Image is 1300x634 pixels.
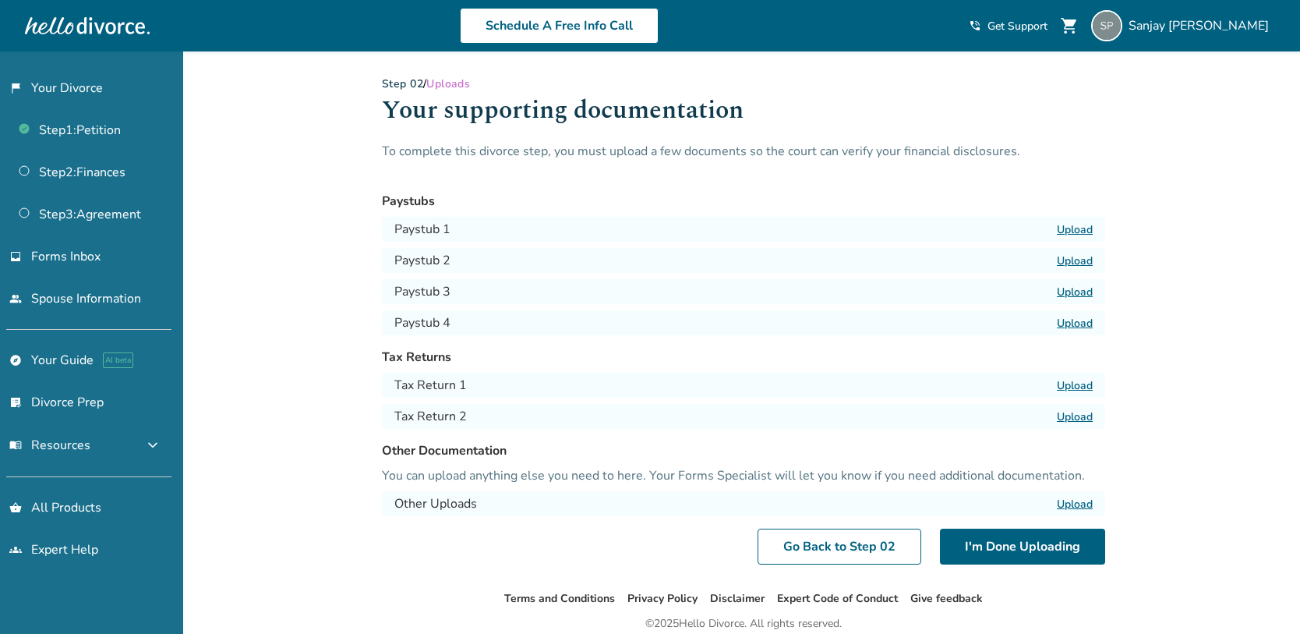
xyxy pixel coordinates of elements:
h4: Other Uploads [394,494,477,513]
label: Upload [1057,285,1093,299]
span: Resources [9,437,90,454]
label: Upload [1057,253,1093,268]
span: list_alt_check [9,396,22,409]
label: Upload [1057,222,1093,237]
h4: Tax Return 2 [394,407,467,426]
p: You can upload anything else you need to here. Your Forms Specialist will let you know if you nee... [382,466,1105,485]
label: Upload [1057,409,1093,424]
a: Terms and Conditions [504,591,615,606]
span: Sanjay [PERSON_NAME] [1129,17,1275,34]
li: Disclaimer [710,590,765,608]
img: sanjpardanani@yahoo.com [1091,10,1122,41]
h4: Paystub 3 [394,282,450,301]
h4: Paystub 1 [394,220,450,239]
span: explore [9,354,22,367]
li: Give feedback [910,590,983,608]
span: Forms Inbox [31,248,101,265]
h3: Tax Returns [382,348,1105,367]
span: groups [9,544,22,556]
label: Upload [1057,316,1093,331]
h1: Your supporting documentation [382,91,1105,142]
button: I'm Done Uploading [940,529,1105,565]
a: Step 02 [382,76,423,91]
p: To complete this divorce step, you must upload a few documents so the court can verify your finan... [382,142,1105,179]
a: Expert Code of Conduct [777,591,898,606]
span: Get Support [987,19,1047,34]
h4: Paystub 4 [394,313,450,332]
h3: Paystubs [382,192,1105,211]
span: Uploads [426,76,470,91]
a: Go Back to Step 02 [758,529,921,565]
span: flag_2 [9,82,22,94]
div: © 2025 Hello Divorce. All rights reserved. [645,615,842,633]
span: phone_in_talk [969,19,981,32]
span: inbox [9,250,22,263]
a: phone_in_talkGet Support [969,19,1047,34]
h3: Other Documentation [382,441,1105,460]
span: people [9,292,22,305]
label: Upload [1057,378,1093,393]
a: Schedule A Free Info Call [460,8,659,44]
span: shopping_cart [1060,16,1079,35]
h4: Tax Return 1 [394,376,467,395]
span: expand_more [143,436,162,455]
label: Upload [1057,497,1093,512]
iframe: Chat Widget [1222,559,1300,634]
span: menu_book [9,439,22,452]
h4: Paystub 2 [394,251,450,270]
span: shopping_basket [9,501,22,514]
a: Privacy Policy [627,591,698,606]
span: AI beta [103,352,133,368]
div: / [382,76,1105,91]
